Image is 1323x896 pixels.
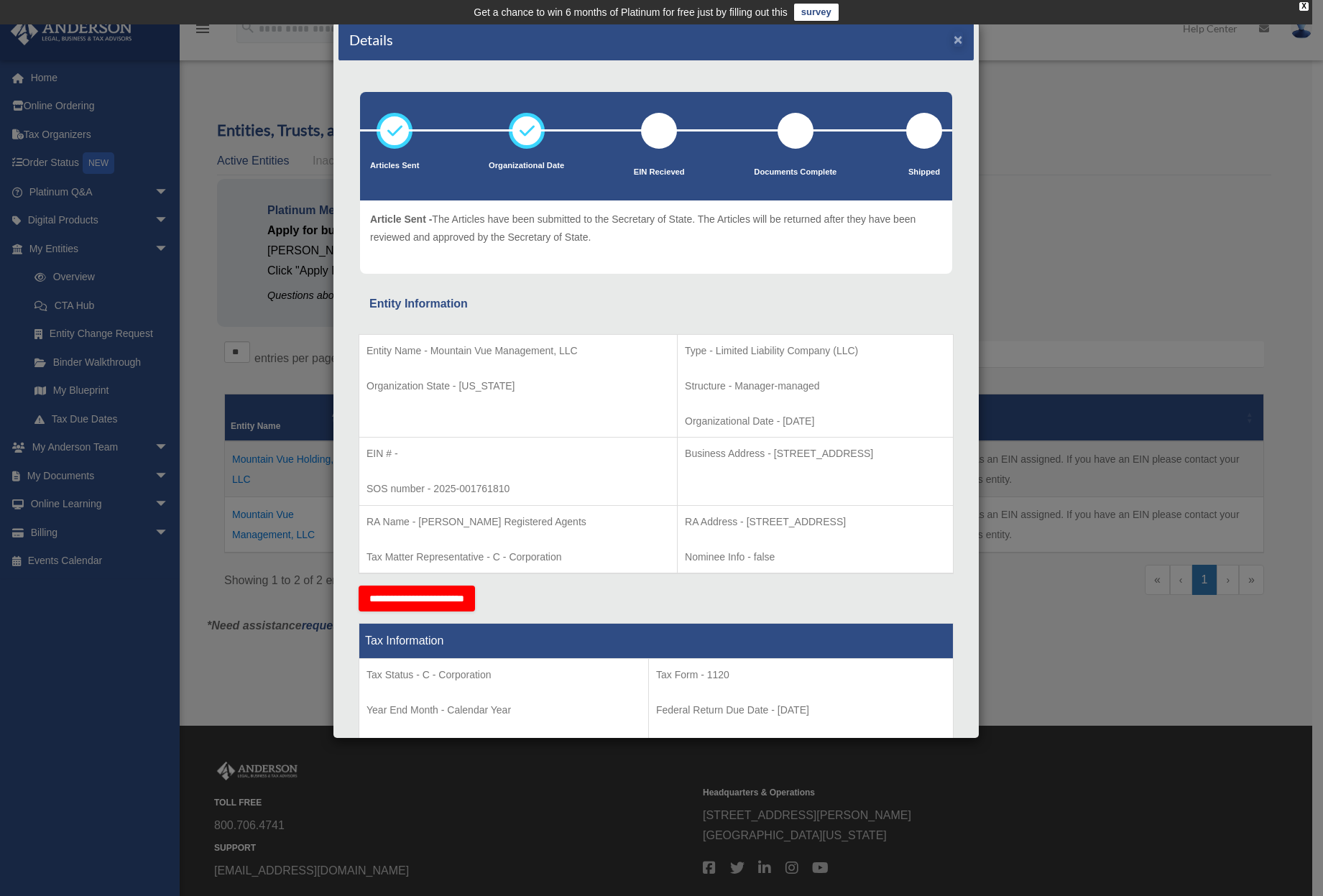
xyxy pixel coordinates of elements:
[685,412,946,430] p: Organizational Date - [DATE]
[1299,2,1309,11] div: close
[367,342,670,360] p: Entity Name - Mountain Vue Management, LLC
[367,548,670,566] p: Tax Matter Representative - C - Corporation
[685,513,946,531] p: RA Address - [STREET_ADDRESS]
[656,736,946,754] p: State Renewal due date -
[906,165,942,180] p: Shipped
[656,666,946,684] p: Tax Form - 1120
[370,159,419,173] p: Articles Sent
[349,29,393,50] h4: Details
[367,513,670,531] p: RA Name - [PERSON_NAME] Registered Agents
[954,32,963,47] button: ×
[754,165,836,180] p: Documents Complete
[369,294,943,314] div: Entity Information
[367,666,641,684] p: Tax Status - C - Corporation
[367,377,670,395] p: Organization State - [US_STATE]
[370,211,942,246] p: The Articles have been submitted to the Secretary of State. The Articles will be returned after t...
[794,4,839,21] a: survey
[367,445,670,463] p: EIN # -
[656,701,946,719] p: Federal Return Due Date - [DATE]
[685,377,946,395] p: Structure - Manager-managed
[685,342,946,360] p: Type - Limited Liability Company (LLC)
[489,159,564,173] p: Organizational Date
[367,701,641,719] p: Year End Month - Calendar Year
[367,480,670,498] p: SOS number - 2025-001761810
[474,4,788,21] div: Get a chance to win 6 months of Platinum for free just by filling out this
[359,624,954,659] th: Tax Information
[370,213,432,225] span: Article Sent -
[685,548,946,566] p: Nominee Info - false
[634,165,685,180] p: EIN Recieved
[685,445,946,463] p: Business Address - [STREET_ADDRESS]
[359,659,649,765] td: Tax Period Type - Calendar Year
